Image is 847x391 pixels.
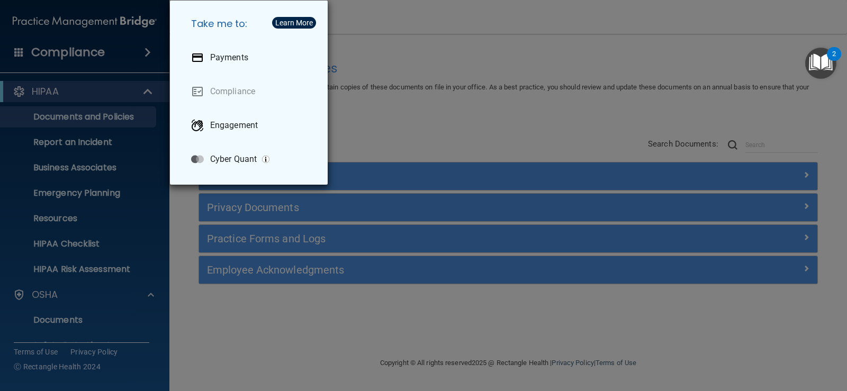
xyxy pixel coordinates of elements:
button: Open Resource Center, 2 new notifications [805,48,836,79]
div: 2 [832,54,836,68]
h5: Take me to: [183,9,319,39]
a: Engagement [183,111,319,140]
p: Engagement [210,120,258,131]
div: Learn More [275,19,313,26]
p: Cyber Quant [210,154,257,165]
iframe: Drift Widget Chat Controller [664,316,834,359]
button: Learn More [272,17,316,29]
a: Cyber Quant [183,144,319,174]
a: Compliance [183,77,319,106]
p: Payments [210,52,248,63]
a: Payments [183,43,319,72]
